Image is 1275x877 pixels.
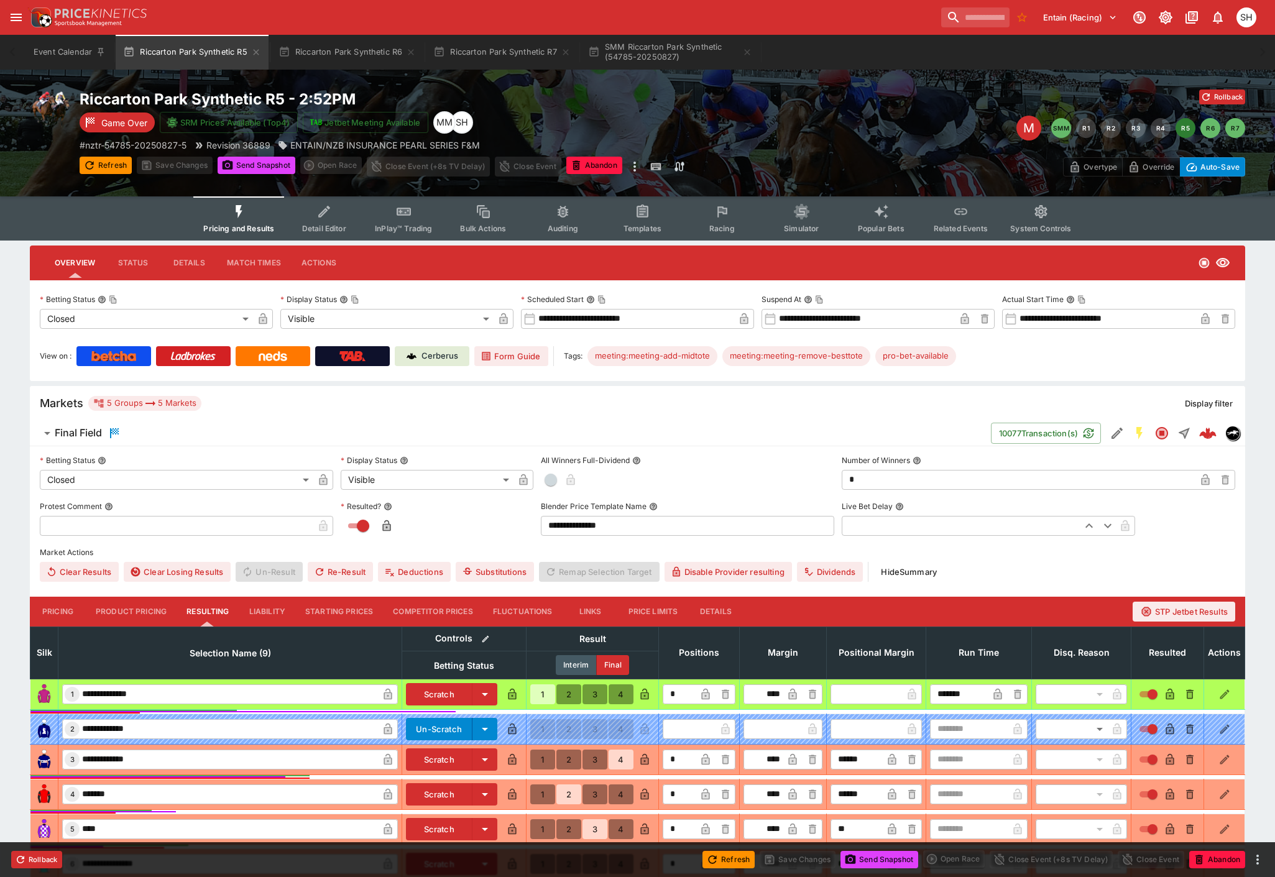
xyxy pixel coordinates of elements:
button: R7 [1225,118,1245,138]
button: 4 [609,750,633,769]
th: Positional Margin [827,627,926,679]
img: Betcha [91,351,136,361]
button: more [627,157,642,177]
button: Rollback [11,851,62,868]
button: Pricing [30,597,86,627]
p: Number of Winners [842,455,910,466]
h2: Copy To Clipboard [80,90,663,109]
div: Edit Meeting [1016,116,1041,140]
button: Scratch [406,783,472,806]
button: Suspend AtCopy To Clipboard [804,295,812,304]
button: Display StatusCopy To Clipboard [339,295,348,304]
button: All Winners Full-Dividend [632,456,641,465]
img: runner 2 [34,719,54,739]
p: Display Status [341,455,397,466]
button: Abandon [566,157,622,174]
h6: Final Field [55,426,102,439]
button: Price Limits [619,597,688,627]
span: System Controls [1010,224,1071,233]
th: Actions [1204,627,1245,679]
button: 3 [582,784,607,804]
button: SMM [1051,118,1071,138]
span: Mark an event as closed and abandoned. [566,158,622,171]
div: Event type filters [193,196,1081,241]
button: Betting StatusCopy To Clipboard [98,295,106,304]
th: Controls [402,627,527,651]
button: STP Jetbet Results [1133,602,1235,622]
button: Bulk edit [477,631,494,647]
span: Un-Result [236,562,302,582]
p: Override [1143,160,1174,173]
th: Result [527,627,659,651]
button: Send Snapshot [218,157,295,174]
button: Event Calendar [26,35,113,70]
div: Scott Hunt [451,111,473,134]
button: 3 [582,684,607,704]
div: Scott Hunt [1236,7,1256,27]
div: Michela Marris [433,111,456,134]
button: Send Snapshot [840,851,918,868]
div: Closed [40,309,253,329]
div: 14a68cb1-c85f-4fc8-80b5-e8474ca74f53 [1199,425,1217,442]
button: Interim [556,655,597,675]
button: Toggle light/dark mode [1154,6,1177,29]
img: jetbet-logo.svg [310,116,322,129]
span: Simulator [784,224,819,233]
button: Fluctuations [483,597,563,627]
button: Jetbet Meeting Available [303,112,428,133]
span: Betting Status [420,658,508,673]
p: ENTAIN/NZB INSURANCE PEARL SERIES F&M [290,139,480,152]
p: Betting Status [40,294,95,305]
label: View on : [40,346,71,366]
span: Pricing and Results [203,224,274,233]
p: Actual Start Time [1002,294,1064,305]
button: R5 [1176,118,1195,138]
th: Resulted [1131,627,1204,679]
span: Racing [709,224,735,233]
button: Betting Status [98,456,106,465]
span: Popular Bets [858,224,904,233]
th: Margin [740,627,827,679]
button: Scheduled StartCopy To Clipboard [586,295,595,304]
div: Betting Target: cerberus [587,346,717,366]
span: Auditing [548,224,578,233]
button: Actual Start TimeCopy To Clipboard [1066,295,1075,304]
button: Blender Price Template Name [649,502,658,511]
button: Override [1122,157,1180,177]
span: Related Events [934,224,988,233]
button: 3 [582,750,607,769]
svg: Closed [1154,426,1169,441]
button: Copy To Clipboard [109,295,117,304]
span: pro-bet-available [875,350,956,362]
button: Rollback [1199,90,1245,104]
p: Copy To Clipboard [80,139,186,152]
h5: Markets [40,396,83,410]
img: runner 5 [34,819,54,839]
div: split button [923,850,985,868]
div: split button [300,157,362,174]
button: Details [161,248,217,278]
img: TabNZ [339,351,366,361]
button: SMM Riccarton Park Synthetic (54785-20250827) [581,35,760,70]
span: InPlay™ Trading [375,224,432,233]
button: 2 [556,819,581,839]
p: Revision 36889 [206,139,270,152]
button: Dividends [797,562,863,582]
button: 1 [530,750,555,769]
button: Live Bet Delay [895,502,904,511]
img: Neds [259,351,287,361]
button: Resulting [177,597,239,627]
img: runner 4 [34,784,54,804]
button: R3 [1126,118,1146,138]
button: Copy To Clipboard [351,295,359,304]
div: ENTAIN/NZB INSURANCE PEARL SERIES F&M [278,139,480,152]
svg: Closed [1198,257,1210,269]
span: 1 [68,690,76,699]
button: Overtype [1063,157,1123,177]
button: Scratch [406,748,472,771]
button: Links [563,597,619,627]
p: Protest Comment [40,501,102,512]
button: Refresh [80,157,132,174]
button: Scott Hunt [1233,4,1260,31]
p: Game Over [101,116,147,129]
